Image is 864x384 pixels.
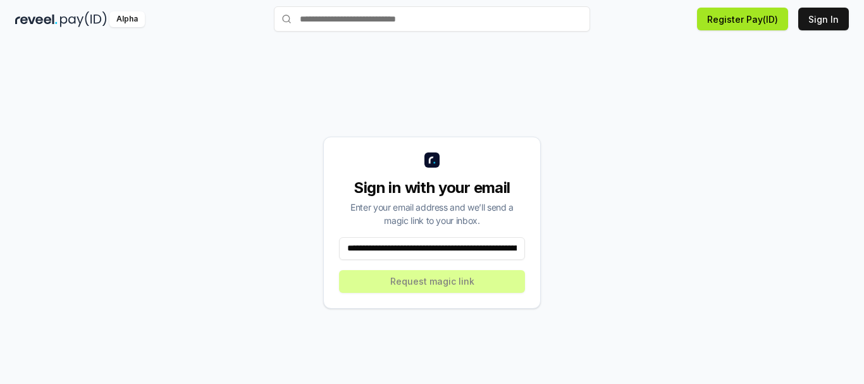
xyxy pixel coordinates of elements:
[60,11,107,27] img: pay_id
[339,201,525,227] div: Enter your email address and we’ll send a magic link to your inbox.
[339,178,525,198] div: Sign in with your email
[109,11,145,27] div: Alpha
[424,152,440,168] img: logo_small
[798,8,849,30] button: Sign In
[697,8,788,30] button: Register Pay(ID)
[15,11,58,27] img: reveel_dark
